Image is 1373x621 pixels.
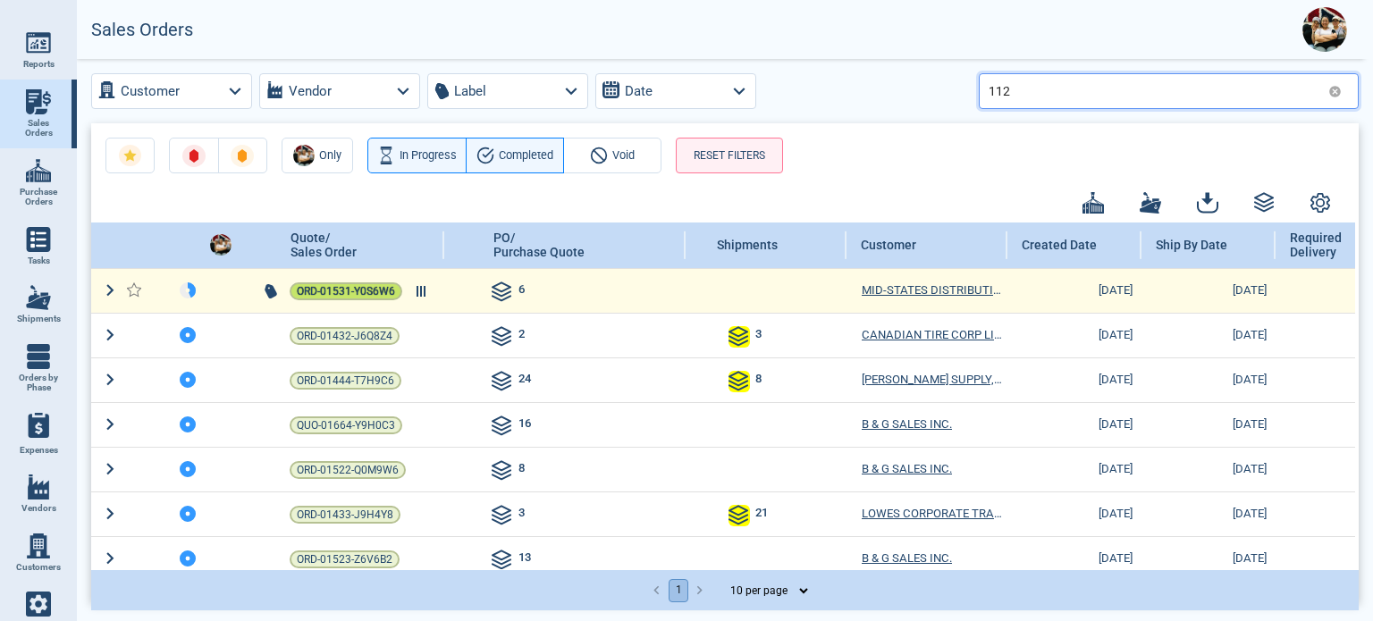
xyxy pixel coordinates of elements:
[91,73,252,109] button: Customer
[862,416,952,433] a: B & G SALES INC.
[26,533,51,558] img: menu_icon
[518,326,525,348] span: 2
[290,506,400,524] a: ORD-01433-J9H4Y8
[290,282,402,300] a: ORD-01531-Y0S6W6
[493,231,585,259] span: PO/ Purchase Quote
[862,461,952,478] a: B & G SALES INC.
[1007,357,1141,402] td: [DATE]
[989,78,1321,104] input: Search for PO or Sales Order or shipment number, etc.
[290,461,406,479] a: ORD-01522-Q0M9W6
[755,505,768,526] span: 21
[518,281,525,303] span: 6
[28,256,50,266] span: Tasks
[26,344,51,369] img: menu_icon
[1156,238,1227,252] span: Ship By Date
[518,415,531,437] span: 16
[755,371,762,392] span: 8
[14,118,63,138] span: Sales Orders
[282,138,353,173] button: AvatarOnly
[290,327,400,345] a: ORD-01432-J6Q8Z4
[1141,491,1276,536] td: [DATE]
[518,371,531,392] span: 24
[427,73,588,109] button: Label
[1302,7,1347,52] img: Avatar
[26,474,51,499] img: menu_icon
[20,445,58,456] span: Expenses
[297,506,393,524] span: ORD-01433-J9H4Y8
[717,238,778,252] span: Shipments
[210,234,232,256] img: Avatar
[23,59,55,70] span: Reports
[862,550,952,567] a: B & G SALES INC.
[14,373,63,393] span: Orders by Phase
[1141,313,1276,357] td: [DATE]
[862,372,1003,389] a: [PERSON_NAME] SUPPLY, INC.
[290,372,401,390] a: ORD-01444-T7H9C6
[293,145,315,166] img: Avatar
[862,506,1003,523] a: LOWES CORPORATE TRADE PAYABLES
[1007,491,1141,536] td: [DATE]
[1007,447,1141,491] td: [DATE]
[862,282,1003,299] a: MID-STATES DISTRIBUTING,LLC
[290,550,400,568] a: ORD-01523-Z6V6B2
[518,550,531,571] span: 13
[26,30,51,55] img: menu_icon
[454,80,486,103] label: Label
[297,327,392,345] span: ORD-01432-J6Q8Z4
[646,579,711,602] nav: pagination navigation
[612,146,635,165] span: Void
[1141,357,1276,402] td: [DATE]
[499,146,553,165] span: Completed
[26,227,51,252] img: menu_icon
[297,282,395,300] span: ORD-01531-Y0S6W6
[625,80,653,103] label: Date
[297,372,394,390] span: ORD-01444-T7H9C6
[400,146,457,165] span: In Progress
[518,460,525,482] span: 8
[862,327,1003,344] a: CANADIAN TIRE CORP LIMITED
[14,187,63,207] span: Purchase Orders
[1141,402,1276,447] td: [DATE]
[1141,268,1276,313] td: [DATE]
[291,231,357,259] span: Quote/ Sales Order
[1007,268,1141,313] td: [DATE]
[26,592,51,617] img: menu_icon
[1141,447,1276,491] td: [DATE]
[319,146,341,165] span: Only
[16,562,61,573] span: Customers
[259,73,420,109] button: Vendor
[297,550,392,568] span: ORD-01523-Z6V6B2
[26,158,51,183] img: menu_icon
[755,326,762,348] span: 3
[861,238,916,252] span: Customer
[297,461,399,479] span: ORD-01522-Q0M9W6
[1007,402,1141,447] td: [DATE]
[367,138,467,173] button: In Progress
[26,89,51,114] img: menu_icon
[21,503,56,514] span: Vendors
[297,416,395,434] span: QUO-01664-Y9H0C3
[518,505,525,526] span: 3
[1141,536,1276,581] td: [DATE]
[563,138,661,173] button: Void
[669,579,688,602] button: page 1
[289,80,332,103] label: Vendor
[1007,313,1141,357] td: [DATE]
[17,314,61,324] span: Shipments
[121,80,180,103] label: Customer
[290,416,402,434] a: QUO-01664-Y9H0C3
[26,285,51,310] img: menu_icon
[466,138,564,173] button: Completed
[91,20,193,40] h2: Sales Orders
[1022,238,1097,252] span: Created Date
[1007,536,1141,581] td: [DATE]
[676,138,783,173] button: RESET FILTERS
[595,73,756,109] button: Date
